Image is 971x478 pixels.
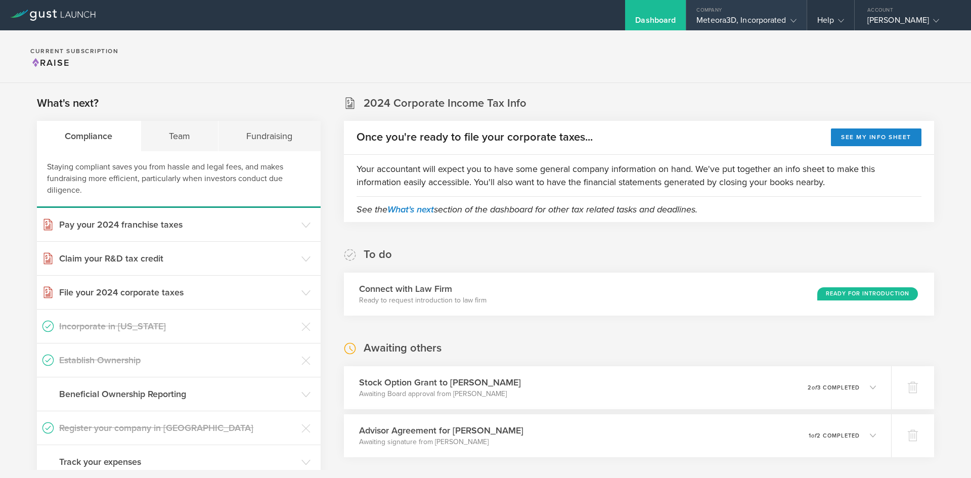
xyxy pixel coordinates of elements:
h3: Incorporate in [US_STATE] [59,320,296,333]
h3: Register your company in [GEOGRAPHIC_DATA] [59,421,296,434]
em: of [811,432,817,439]
h2: To do [364,247,392,262]
h3: File your 2024 corporate taxes [59,286,296,299]
em: of [812,384,817,391]
div: [PERSON_NAME] [867,15,953,30]
h2: Awaiting others [364,341,442,356]
p: Awaiting signature from [PERSON_NAME] [359,437,523,447]
h3: Beneficial Ownership Reporting [59,387,296,401]
div: Staying compliant saves you from hassle and legal fees, and makes fundraising more efficient, par... [37,151,321,208]
h3: Advisor Agreement for [PERSON_NAME] [359,424,523,437]
h2: Once you're ready to file your corporate taxes... [357,130,593,145]
p: 2 3 completed [808,385,860,390]
h3: Track your expenses [59,455,296,468]
p: 1 2 completed [809,433,860,439]
em: See the section of the dashboard for other tax related tasks and deadlines. [357,204,697,215]
h3: Stock Option Grant to [PERSON_NAME] [359,376,521,389]
button: See my info sheet [831,128,921,146]
h2: 2024 Corporate Income Tax Info [364,96,526,111]
div: Team [141,121,219,151]
a: What's next [387,204,434,215]
div: Dashboard [635,15,676,30]
h3: Connect with Law Firm [359,282,487,295]
div: Meteora3D, Incorporated [696,15,796,30]
div: Connect with Law FirmReady to request introduction to law firmReady for Introduction [344,273,934,316]
h3: Pay your 2024 franchise taxes [59,218,296,231]
h3: Claim your R&D tax credit [59,252,296,265]
h3: Establish Ownership [59,354,296,367]
p: Ready to request introduction to law firm [359,295,487,306]
h2: What's next? [37,96,99,111]
div: Compliance [37,121,141,151]
div: Help [817,15,844,30]
div: Fundraising [218,121,321,151]
div: Ready for Introduction [817,287,918,300]
p: Your accountant will expect you to have some general company information on hand. We've put toget... [357,162,921,189]
h2: Current Subscription [30,48,118,54]
span: Raise [30,57,70,68]
p: Awaiting Board approval from [PERSON_NAME] [359,389,521,399]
